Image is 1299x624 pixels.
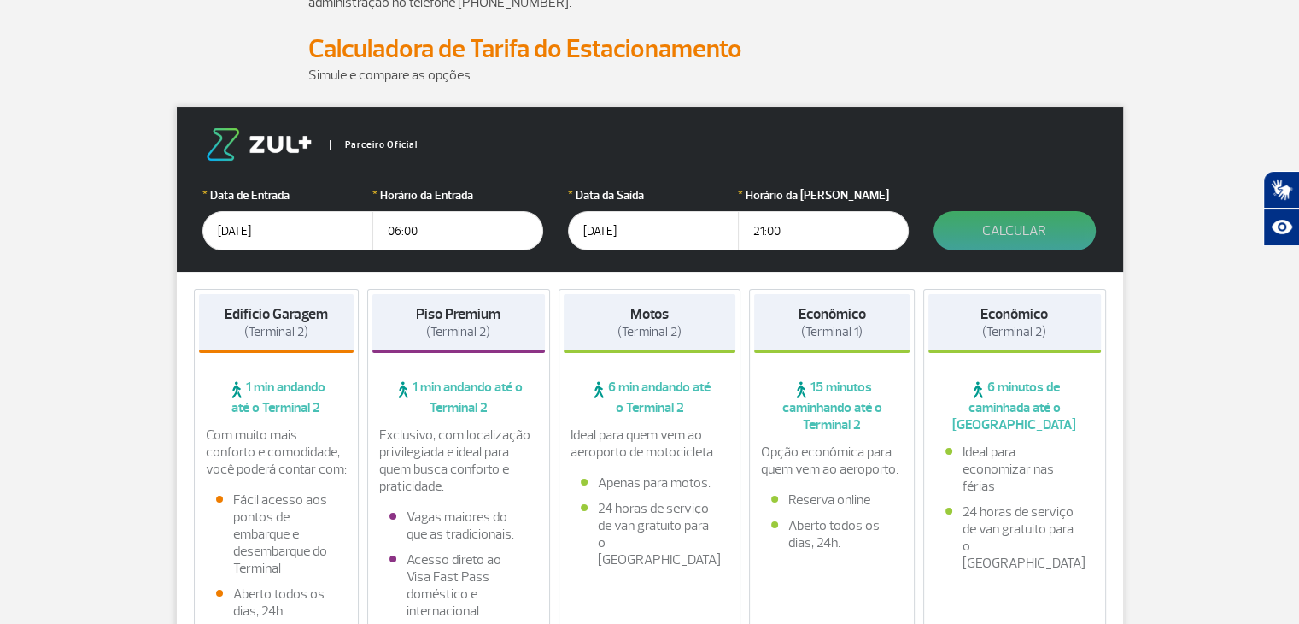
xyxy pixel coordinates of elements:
strong: Piso Premium [416,305,500,323]
li: 24 horas de serviço de van gratuito para o [GEOGRAPHIC_DATA] [581,500,719,568]
li: Acesso direto ao Visa Fast Pass doméstico e internacional. [389,551,528,620]
strong: Econômico [980,305,1048,323]
span: (Terminal 1) [801,324,863,340]
span: 1 min andando até o Terminal 2 [199,379,354,416]
button: Calcular [933,211,1096,250]
span: 1 min andando até o Terminal 2 [372,379,545,416]
li: Apenas para motos. [581,474,719,492]
span: (Terminal 2) [617,324,682,340]
li: Ideal para economizar nas férias [945,444,1084,495]
span: 6 minutos de caminhada até o [GEOGRAPHIC_DATA] [928,379,1101,433]
div: Plugin de acessibilidade da Hand Talk. [1263,171,1299,246]
label: Data da Saída [568,186,739,204]
p: Simule e compare as opções. [308,65,992,85]
span: 15 minutos caminhando até o Terminal 2 [754,379,910,433]
strong: Motos [630,305,669,323]
h2: Calculadora de Tarifa do Estacionamento [308,33,992,65]
button: Abrir recursos assistivos. [1263,209,1299,246]
input: hh:mm [372,211,543,250]
p: Exclusivo, com localização privilegiada e ideal para quem busca conforto e praticidade. [379,427,538,495]
p: Opção econômica para quem vem ao aeroporto. [761,444,903,478]
label: Horário da Entrada [372,186,543,204]
span: Parceiro Oficial [330,140,418,150]
li: Aberto todos os dias, 24h [216,586,337,620]
li: Fácil acesso aos pontos de embarque e desembarque do Terminal [216,492,337,577]
img: logo-zul.png [202,128,315,161]
button: Abrir tradutor de língua de sinais. [1263,171,1299,209]
li: Reserva online [771,492,892,509]
strong: Econômico [799,305,866,323]
label: Data de Entrada [202,186,373,204]
li: Aberto todos os dias, 24h. [771,517,892,551]
span: (Terminal 2) [982,324,1046,340]
input: hh:mm [738,211,909,250]
li: Vagas maiores do que as tradicionais. [389,509,528,543]
li: 24 horas de serviço de van gratuito para o [GEOGRAPHIC_DATA] [945,503,1084,572]
label: Horário da [PERSON_NAME] [738,186,909,204]
input: dd/mm/aaaa [202,211,373,250]
span: 6 min andando até o Terminal 2 [564,379,736,416]
input: dd/mm/aaaa [568,211,739,250]
p: Ideal para quem vem ao aeroporto de motocicleta. [571,427,729,461]
span: (Terminal 2) [244,324,308,340]
strong: Edifício Garagem [225,305,328,323]
p: Com muito mais conforto e comodidade, você poderá contar com: [206,427,348,478]
span: (Terminal 2) [426,324,490,340]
